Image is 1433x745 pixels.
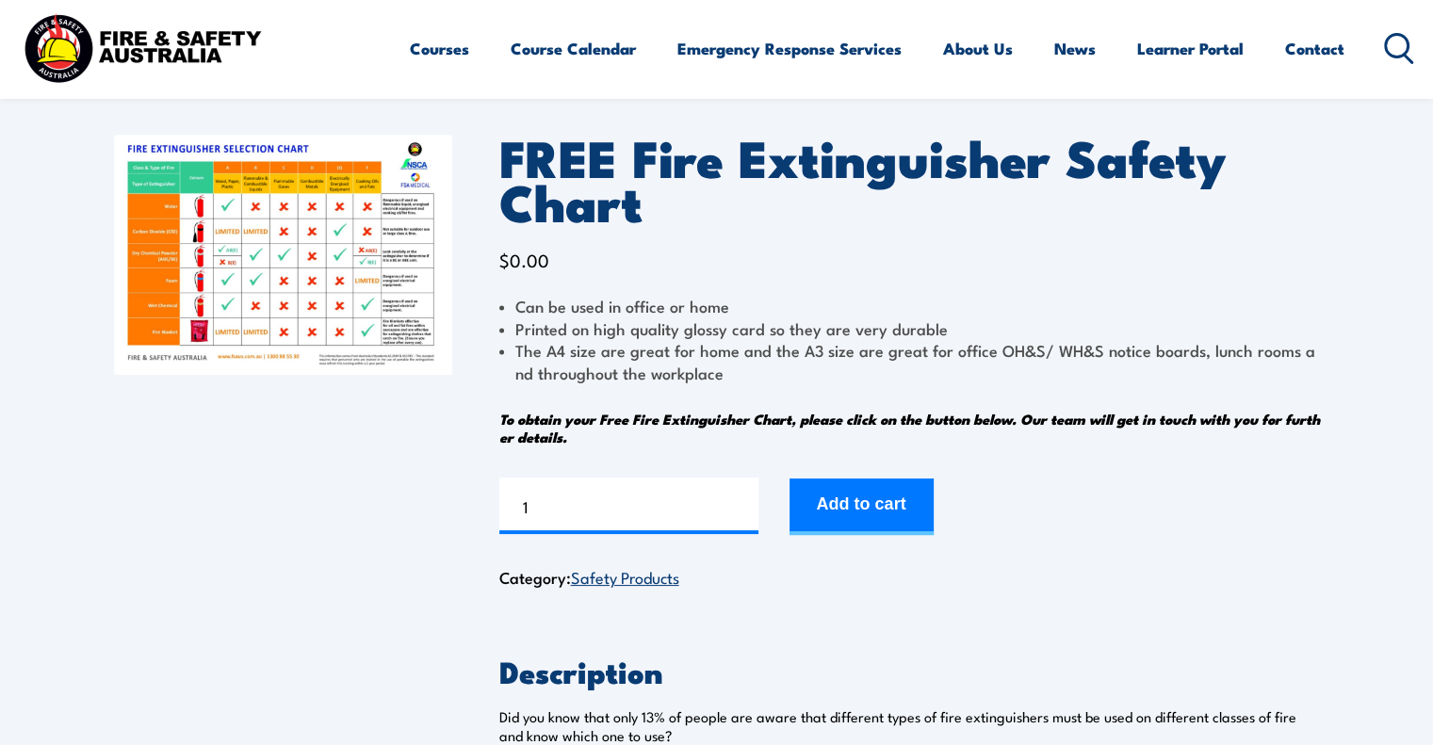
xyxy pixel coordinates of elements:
[571,565,679,588] a: Safety Products
[114,135,452,375] img: FREE Fire Extinguisher Safety Chart
[499,657,1320,684] h2: Description
[677,24,902,73] a: Emergency Response Services
[499,408,1320,447] em: To obtain your Free Fire Extinguisher Chart, please click on the button below. Our team will get ...
[511,24,636,73] a: Course Calendar
[410,24,469,73] a: Courses
[1054,24,1096,73] a: News
[499,135,1320,222] h1: FREE Fire Extinguisher Safety Chart
[499,565,679,589] span: Category:
[790,478,934,535] button: Add to cart
[1137,24,1244,73] a: Learner Portal
[499,707,1320,745] p: Did you know that only 13% of people are aware that different types of fire extinguishers must be...
[499,247,549,272] bdi: 0.00
[499,247,510,272] span: $
[499,317,1320,339] li: Printed on high quality glossy card so they are very durable
[499,295,1320,316] li: Can be used in office or home
[943,24,1013,73] a: About Us
[499,339,1320,383] li: The A4 size are great for home and the A3 size are great for office OH&S/ WH&S notice boards, lun...
[1285,24,1344,73] a: Contact
[499,478,758,534] input: Product quantity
